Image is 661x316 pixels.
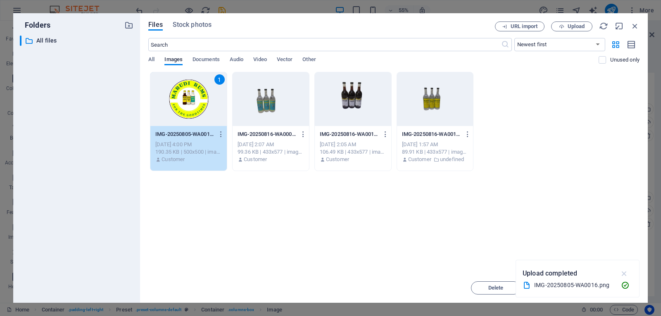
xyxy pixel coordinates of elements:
[471,281,521,295] button: Delete
[402,141,468,148] div: [DATE] 1:57 AM
[320,141,386,148] div: [DATE] 2:05 AM
[214,74,225,85] div: 1
[630,21,640,31] i: Close
[440,156,464,163] p: undefined
[568,24,585,29] span: Upload
[124,21,133,30] i: Create new folder
[551,21,592,31] button: Upload
[402,131,461,138] p: IMG-20250816-WA0011-r-nsNhjAT0u_qKrBmeELXr2w-smiTin-fCHScEvvwWz87ew.png
[320,148,386,156] div: 106.49 KB | 433x577 | image/png
[488,285,504,290] span: Delete
[238,131,296,138] p: IMG-20250816-WA0009__1_-removebg-preview-xdx0RJ_Nj49rwkNlHbAxBg.png
[253,55,266,66] span: Video
[495,21,544,31] button: URL import
[320,131,378,138] p: IMG-20250816-WA0010__1_-removebg-preview-eCEQ1yVZGKoCg7nESHbSEg.png
[193,55,220,66] span: Documents
[523,268,577,279] p: Upload completed
[164,55,183,66] span: Images
[402,156,468,163] div: By: Customer | Folder: undefined
[155,148,222,156] div: 190.35 KB | 500x500 | image/png
[277,55,293,66] span: Vector
[148,38,501,51] input: Search
[610,56,640,64] p: Displays only files that are not in use on the website. Files added during this session can still...
[20,36,21,46] div: ​
[230,55,243,66] span: Audio
[20,20,50,31] p: Folders
[615,21,624,31] i: Minimize
[36,36,118,45] p: All files
[534,280,614,290] div: IMG-20250805-WA0016.png
[244,156,267,163] p: Customer
[302,55,316,66] span: Other
[238,148,304,156] div: 99.36 KB | 433x577 | image/png
[155,131,214,138] p: IMG-20250805-WA0016-HUcs4RoFMdfseFHWxDO-zQ.png
[155,141,222,148] div: [DATE] 4:00 PM
[511,24,537,29] span: URL import
[148,55,155,66] span: All
[162,156,185,163] p: Customer
[402,148,468,156] div: 89.91 KB | 433x577 | image/png
[326,156,349,163] p: Customer
[408,156,431,163] p: Customer
[599,21,608,31] i: Reload
[238,141,304,148] div: [DATE] 2:07 AM
[173,20,212,30] span: Stock photos
[148,20,163,30] span: Files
